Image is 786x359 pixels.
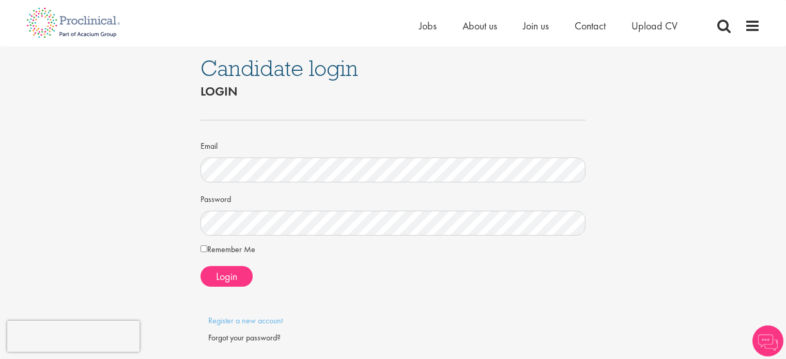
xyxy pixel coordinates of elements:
[208,315,283,326] a: Register a new account
[752,325,783,356] img: Chatbot
[201,245,207,252] input: Remember Me
[201,243,255,256] label: Remember Me
[523,19,549,33] a: Join us
[201,85,586,98] h2: Login
[631,19,677,33] a: Upload CV
[201,54,358,82] span: Candidate login
[419,19,437,33] a: Jobs
[208,332,578,344] div: Forgot your password?
[575,19,606,33] a: Contact
[7,321,140,352] iframe: reCAPTCHA
[201,266,253,287] button: Login
[201,137,218,152] label: Email
[201,190,231,206] label: Password
[463,19,497,33] a: About us
[216,270,237,283] span: Login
